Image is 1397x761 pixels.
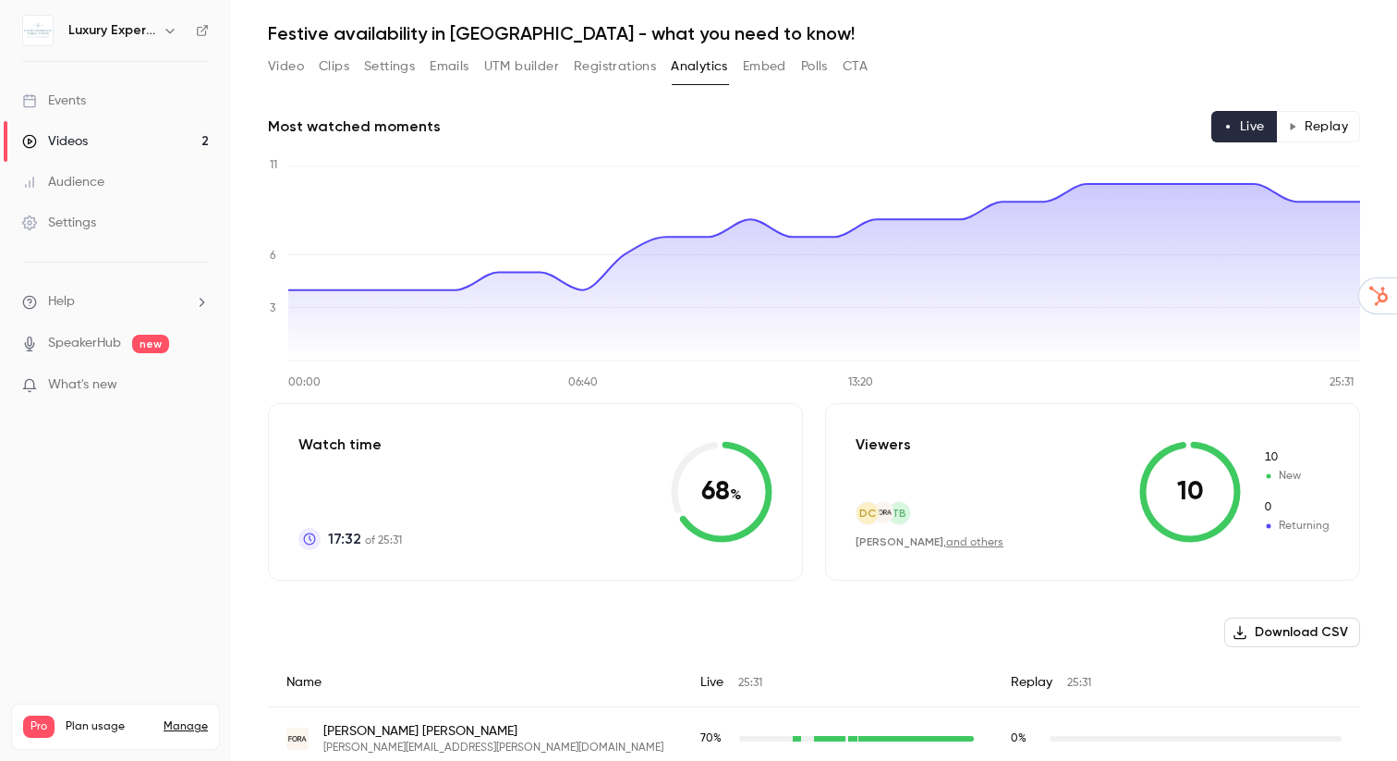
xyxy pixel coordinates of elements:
span: Returning [1263,518,1330,534]
span: What's new [48,375,117,395]
img: fora.travel [873,502,893,522]
div: Live [682,658,992,707]
h2: Most watched moments [268,116,441,138]
tspan: 6 [270,251,276,262]
tspan: 3 [270,303,275,314]
span: DC [859,505,876,522]
button: Polls [801,52,828,81]
button: Emails [430,52,468,81]
button: UTM builder [484,52,559,81]
div: Videos [22,132,88,151]
h6: Luxury Experiences Turks & Caicos DMC [68,21,155,40]
span: Plan usage [66,719,152,734]
img: Luxury Experiences Turks & Caicos DMC [23,16,53,45]
a: and others [946,537,1003,548]
p: of 25:31 [328,528,402,550]
span: 0 % [1011,733,1026,744]
button: Live [1211,111,1277,142]
button: Registrations [574,52,656,81]
button: Settings [364,52,415,81]
button: Embed [743,52,786,81]
div: Name [268,658,682,707]
li: help-dropdown-opener [22,292,209,312]
span: [PERSON_NAME] [856,535,943,548]
span: Returning [1263,499,1330,516]
span: Live watch time [700,730,730,747]
button: CTA [843,52,868,81]
span: 17:32 [328,528,361,550]
span: Pro [23,716,55,738]
iframe: Noticeable Trigger [187,377,209,394]
span: [PERSON_NAME] [PERSON_NAME] [323,722,663,741]
span: TB [892,505,906,522]
tspan: 25:31 [1330,377,1354,388]
a: Manage [164,719,208,734]
p: Watch time [298,434,402,456]
div: Audience [22,173,104,191]
div: Settings [22,214,96,232]
span: New [1263,449,1330,466]
a: SpeakerHub [48,334,121,353]
button: Replay [1276,111,1360,142]
button: Download CSV [1224,618,1360,647]
tspan: 13:20 [848,377,873,388]
tspan: 11 [270,160,277,171]
tspan: 00:00 [288,377,321,388]
div: , [856,534,1003,550]
span: Replay watch time [1011,730,1040,747]
span: [PERSON_NAME][EMAIL_ADDRESS][PERSON_NAME][DOMAIN_NAME] [323,741,663,755]
h1: Festive availability in [GEOGRAPHIC_DATA] - what you need to know! [268,22,1360,44]
img: fora.travel [286,728,309,750]
div: Replay [992,658,1360,707]
tspan: 06:40 [568,377,598,388]
span: 70 % [700,733,722,744]
div: Events [22,92,86,110]
span: 25:31 [738,678,762,689]
span: Help [48,292,75,312]
button: Clips [319,52,349,81]
button: Analytics [671,52,728,81]
span: New [1263,468,1330,485]
p: Viewers [856,434,911,456]
span: 25:31 [1067,678,1091,689]
span: new [132,335,169,353]
button: Video [268,52,304,81]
